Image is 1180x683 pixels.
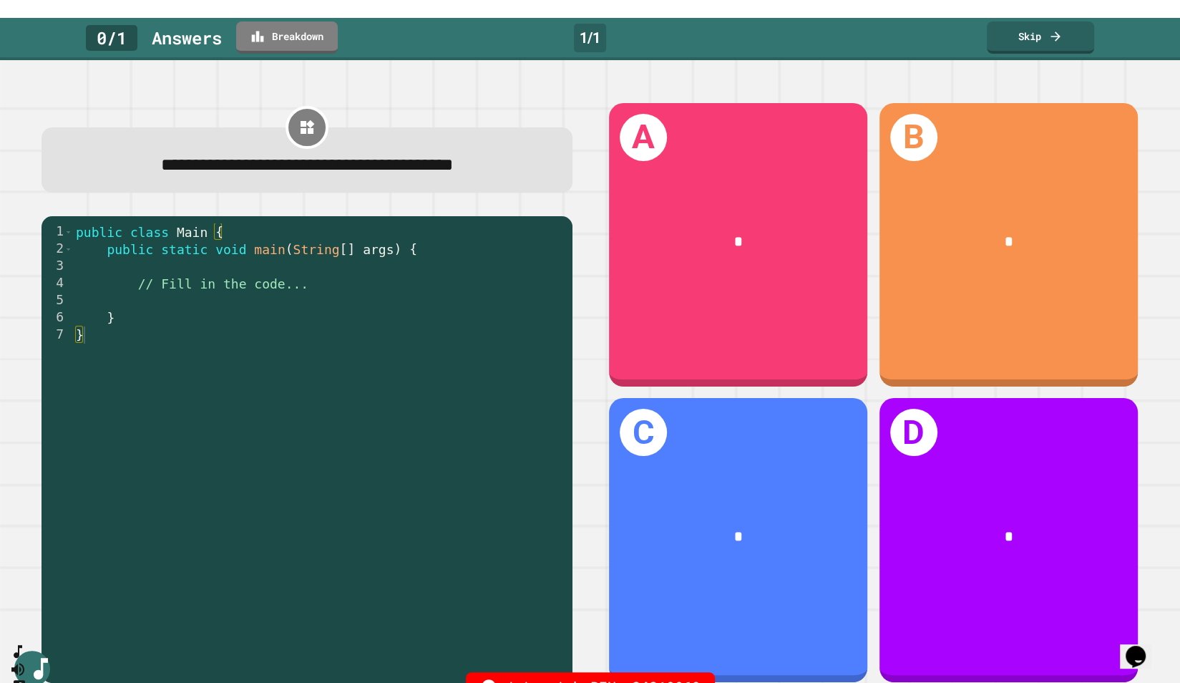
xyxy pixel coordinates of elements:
[64,241,72,258] span: Toggle code folding, rows 2 through 6
[42,292,73,309] div: 5
[42,223,73,241] div: 1
[42,241,73,258] div: 2
[42,309,73,326] div: 6
[620,114,667,161] h1: A
[574,24,606,52] div: 1 / 1
[152,25,222,51] div: Answer s
[987,21,1094,54] a: Skip
[42,326,73,344] div: 7
[620,409,667,456] h1: C
[9,660,26,678] button: Mute music
[890,409,937,456] h1: D
[1120,626,1166,669] iframe: chat widget
[42,275,73,292] div: 4
[42,258,73,275] div: 3
[236,21,338,54] a: Breakdown
[890,114,937,161] h1: B
[86,25,137,51] div: 0 / 1
[9,642,26,660] button: SpeedDial basic example
[64,223,72,241] span: Toggle code folding, rows 1 through 7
